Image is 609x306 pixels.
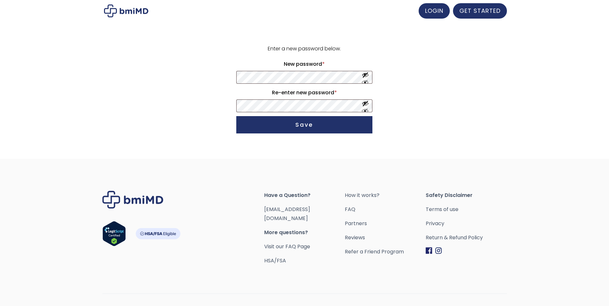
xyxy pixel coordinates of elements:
[264,191,345,200] span: Have a Question?
[435,247,442,254] img: Instagram
[345,219,426,228] a: Partners
[345,205,426,214] a: FAQ
[425,7,443,15] span: LOGIN
[426,233,507,242] a: Return & Refund Policy
[362,72,369,83] button: Show password
[419,3,450,19] a: LOGIN
[426,205,507,214] a: Terms of use
[236,59,372,69] label: New password
[345,233,426,242] a: Reviews
[426,191,507,200] span: Safety Disclaimer
[236,88,372,98] label: Re-enter new password
[102,221,126,246] img: Verify Approval for www.bmimd.com
[426,219,507,228] a: Privacy
[459,7,500,15] span: GET STARTED
[264,206,310,222] a: [EMAIL_ADDRESS][DOMAIN_NAME]
[102,221,126,249] a: Verify LegitScript Approval for www.bmimd.com
[426,247,432,254] img: Facebook
[264,243,310,250] a: Visit our FAQ Page
[264,257,286,264] a: HSA/FSA
[453,3,507,19] a: GET STARTED
[236,116,372,133] button: Save
[135,228,180,239] img: HSA-FSA
[345,247,426,256] a: Refer a Friend Program
[362,100,369,112] button: Show password
[345,191,426,200] a: How it works?
[104,4,148,17] img: My account
[235,44,373,53] p: Enter a new password below.
[102,191,163,208] img: Brand Logo
[264,228,345,237] span: More questions?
